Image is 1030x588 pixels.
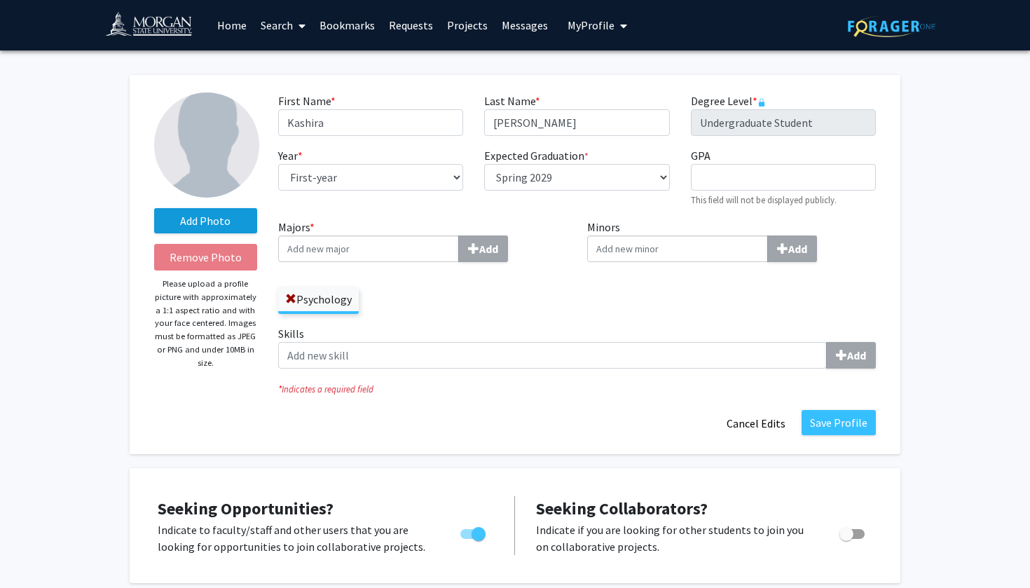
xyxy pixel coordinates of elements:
[154,278,257,369] p: Please upload a profile picture with approximately a 1:1 aspect ratio and with your face centered...
[278,287,359,311] label: Psychology
[210,1,254,50] a: Home
[691,147,710,164] label: GPA
[278,147,303,164] label: Year
[834,521,872,542] div: Toggle
[484,93,540,109] label: Last Name
[382,1,440,50] a: Requests
[455,521,493,542] div: Toggle
[691,194,837,205] small: This field will not be displayed publicly.
[767,235,817,262] button: Minors
[587,219,876,262] label: Minors
[158,521,434,555] p: Indicate to faculty/staff and other users that you are looking for opportunities to join collabor...
[154,244,257,271] button: Remove Photo
[788,242,807,256] b: Add
[479,242,498,256] b: Add
[847,348,866,362] b: Add
[278,342,827,369] input: SkillsAdd
[11,525,60,577] iframe: Chat
[536,498,708,519] span: Seeking Collaborators?
[154,208,257,233] label: AddProfile Picture
[587,235,768,262] input: MinorsAdd
[278,325,876,369] label: Skills
[848,15,935,37] img: ForagerOne Logo
[495,1,555,50] a: Messages
[154,93,259,198] img: Profile Picture
[278,383,876,396] i: Indicates a required field
[105,11,205,43] img: Morgan State University Logo
[278,93,336,109] label: First Name
[826,342,876,369] button: Skills
[691,93,766,109] label: Degree Level
[568,18,614,32] span: My Profile
[278,219,567,262] label: Majors
[458,235,508,262] button: Majors*
[313,1,382,50] a: Bookmarks
[440,1,495,50] a: Projects
[484,147,589,164] label: Expected Graduation
[254,1,313,50] a: Search
[158,498,334,519] span: Seeking Opportunities?
[717,410,795,437] button: Cancel Edits
[757,98,766,107] svg: This information is provided and automatically updated by Morgan State University and is not edit...
[536,521,813,555] p: Indicate if you are looking for other students to join you on collaborative projects.
[802,410,876,435] button: Save Profile
[278,235,459,262] input: Majors*Add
